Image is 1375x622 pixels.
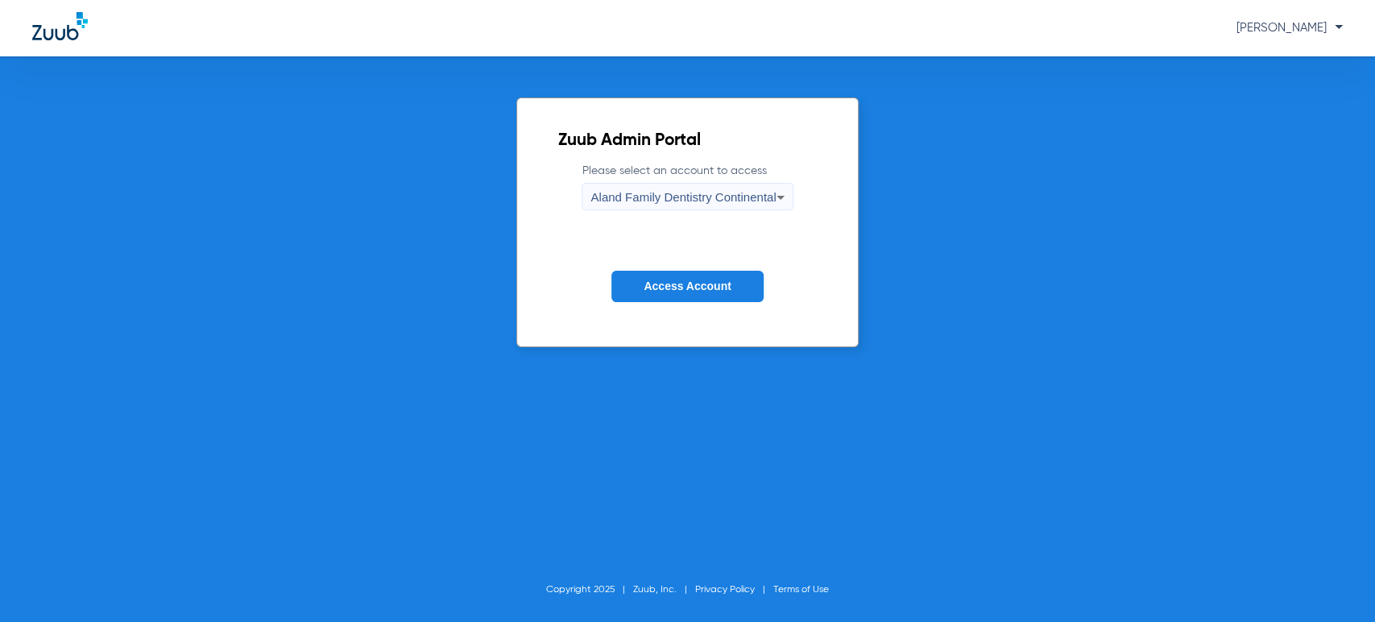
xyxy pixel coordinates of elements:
[582,163,793,210] label: Please select an account to access
[695,585,755,595] a: Privacy Policy
[1294,545,1375,622] iframe: Chat Widget
[546,582,633,598] li: Copyright 2025
[1236,22,1343,34] span: [PERSON_NAME]
[32,12,88,40] img: Zuub Logo
[773,585,829,595] a: Terms of Use
[590,190,776,204] span: Aland Family Dentistry Continental
[611,271,763,302] button: Access Account
[633,582,695,598] li: Zuub, Inc.
[644,280,731,292] span: Access Account
[557,133,817,149] h2: Zuub Admin Portal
